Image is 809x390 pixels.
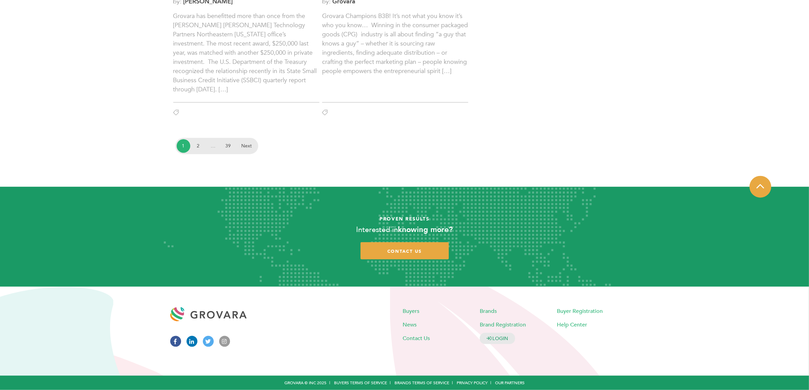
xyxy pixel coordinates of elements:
a: News [403,321,417,329]
p: Grovara has benefitted more than once from the [PERSON_NAME] [PERSON_NAME] Technology Partners No... [173,12,319,94]
a: Privacy Policy [457,380,488,386]
a: 2 [192,139,205,153]
span: | [387,380,393,386]
nav: Posts pagination [177,139,257,153]
span: contact us [387,248,422,254]
a: LOGIN [480,333,515,344]
a: Buyer Registration [557,307,603,315]
a: Help Center [557,321,587,329]
a: Buyers Terms of Service [334,380,387,386]
a: Our Partners [495,380,525,386]
a: Contact Us [403,335,430,342]
a: Next [236,139,257,153]
span: Interested in [356,225,398,235]
a: contact us [360,242,449,260]
a: Brands [480,307,497,315]
span: 1 [177,139,190,153]
span: | [488,380,494,386]
a: Brands Terms of Service [394,380,449,386]
a: 39 [222,139,235,153]
span: | [449,380,456,386]
p: Grovara Champions B3B! It’s not what you know it’s who you know… Winning in the consumer packaged... [322,12,468,94]
a: Buyers [403,307,420,315]
span: | [327,380,333,386]
a: Brand Registration [480,321,526,329]
span: … [207,139,220,153]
